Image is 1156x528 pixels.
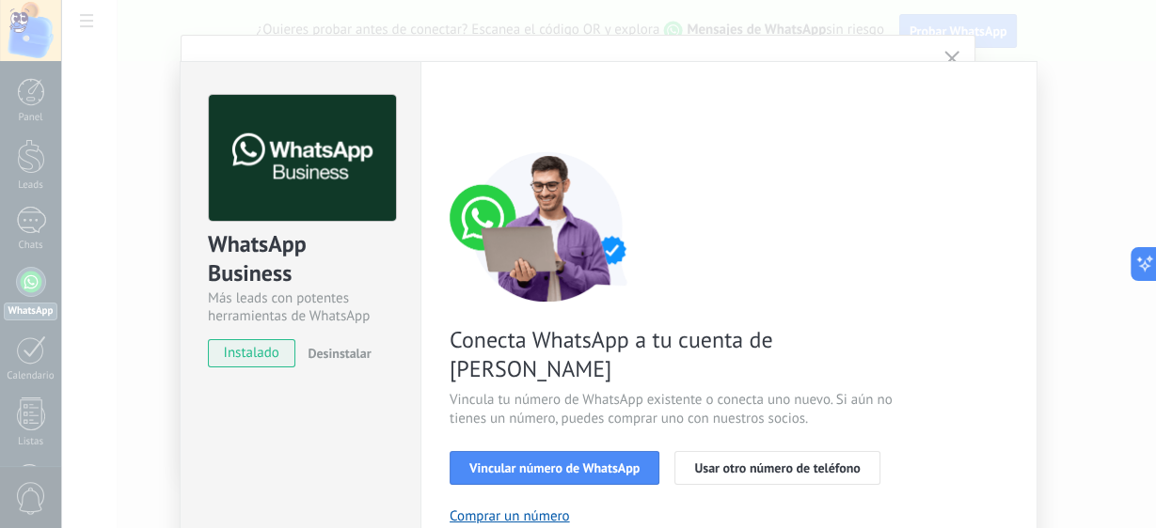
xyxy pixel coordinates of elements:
span: Vincula tu número de WhatsApp existente o conecta uno nuevo. Si aún no tienes un número, puedes c... [450,391,897,428]
span: Usar otro número de teléfono [694,461,860,474]
div: WhatsApp Business [208,229,393,289]
img: connect number [450,151,647,302]
button: Comprar un número [450,507,570,525]
button: Desinstalar [300,339,371,367]
span: Conecta WhatsApp a tu cuenta de [PERSON_NAME] [450,325,897,383]
button: Vincular número de WhatsApp [450,451,659,485]
div: Más leads con potentes herramientas de WhatsApp [208,289,393,325]
button: Usar otro número de teléfono [674,451,879,485]
span: Desinstalar [308,345,371,362]
span: instalado [209,339,294,367]
img: logo_main.png [209,95,396,222]
span: Vincular número de WhatsApp [469,461,640,474]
